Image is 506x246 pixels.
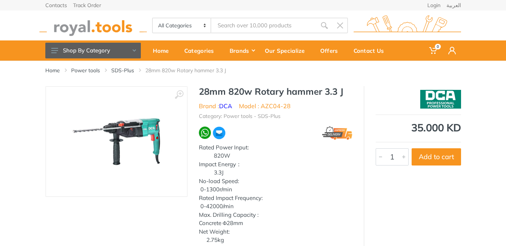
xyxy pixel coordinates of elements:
[45,67,60,74] a: Home
[212,126,226,140] img: ma.webp
[45,3,67,8] a: Contacts
[424,40,443,61] a: 0
[179,43,224,58] div: Categories
[315,40,348,61] a: Offers
[199,101,232,110] li: Brand :
[148,40,179,61] a: Home
[435,44,441,49] span: 0
[145,67,237,74] li: 28mm 820w Rotary hammer 3.3 J
[412,148,461,165] button: Add to cart
[199,112,281,120] li: Category: Power tools - SDS-Plus
[211,18,316,33] input: Site search
[69,94,164,189] img: Royal Tools - 28mm 820w Rotary hammer 3.3 J
[45,43,141,58] button: Shop By Category
[420,90,461,109] img: DCA
[45,67,461,74] nav: breadcrumb
[446,3,461,8] a: العربية
[111,67,134,74] a: SDS-Plus
[219,102,232,110] a: DCA
[199,177,352,194] div: No-load Speed: 0-1300r/min
[224,43,260,58] div: Brands
[322,126,352,140] img: express.png
[348,40,394,61] a: Contact Us
[73,3,101,8] a: Track Order
[199,211,352,228] div: Max. Drilling Capacity : Concrete Φ28mm
[354,15,461,36] img: royal.tools Logo
[179,40,224,61] a: Categories
[199,127,211,139] img: wa.webp
[239,101,291,110] li: Model : AZC04-28
[260,40,315,61] a: Our Specialize
[427,3,440,8] a: Login
[39,15,147,36] img: royal.tools Logo
[315,43,348,58] div: Offers
[260,43,315,58] div: Our Specialize
[199,160,352,177] div: Impact Energy： 3.3J
[153,18,212,33] select: Category
[348,43,394,58] div: Contact Us
[199,86,352,97] h1: 28mm 820w Rotary hammer 3.3 J
[71,67,100,74] a: Power tools
[376,122,461,133] div: 35.000 KD
[148,43,179,58] div: Home
[199,194,352,211] div: Rated Impact Frequency: 0-42000/min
